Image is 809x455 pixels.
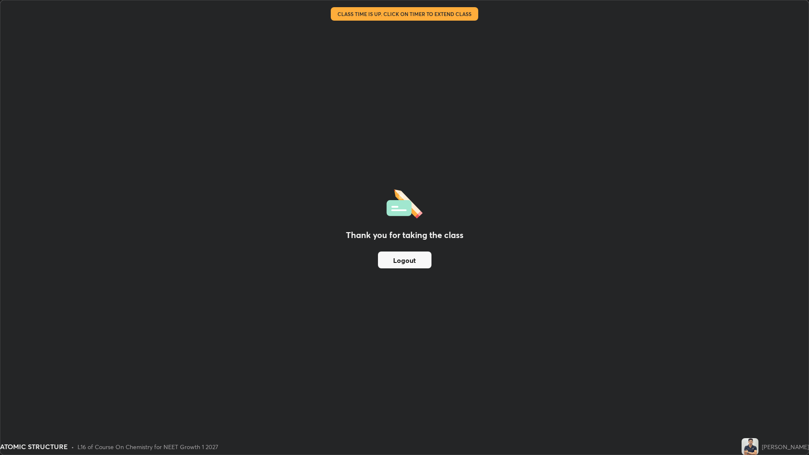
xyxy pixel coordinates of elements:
[742,438,758,455] img: deff180b70984a41886ebbd54a0b2187.jpg
[378,252,431,268] button: Logout
[78,442,218,451] div: L16 of Course On Chemistry for NEET Growth 1 2027
[386,187,423,219] img: offlineFeedback.1438e8b3.svg
[346,229,463,241] h2: Thank you for taking the class
[762,442,809,451] div: [PERSON_NAME]
[71,442,74,451] div: •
